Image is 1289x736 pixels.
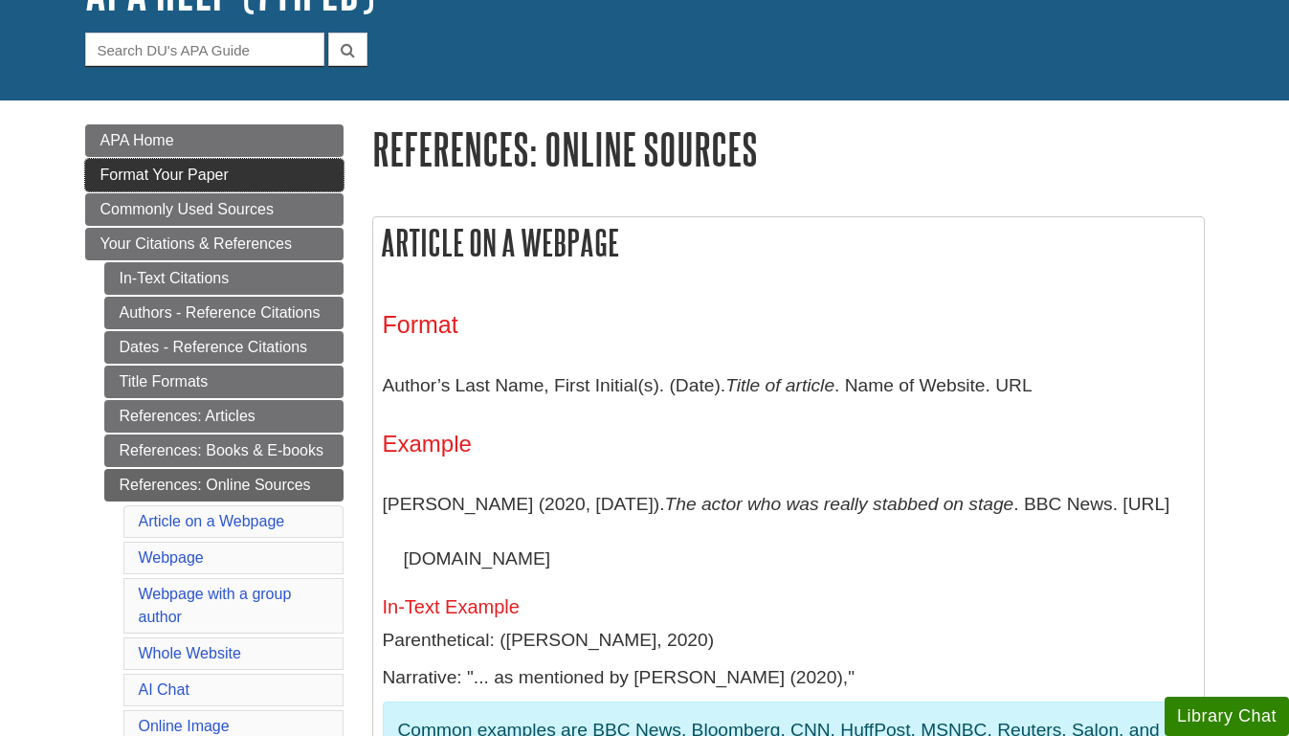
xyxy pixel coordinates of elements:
[104,400,344,433] a: References: Articles
[104,331,344,364] a: Dates - Reference Citations
[100,132,174,148] span: APA Home
[383,477,1194,587] p: [PERSON_NAME] (2020, [DATE]). . BBC News. [URL][DOMAIN_NAME]
[383,432,1194,457] h4: Example
[85,228,344,260] a: Your Citations & References
[100,235,292,252] span: Your Citations & References
[139,586,292,625] a: Webpage with a group author
[104,435,344,467] a: References: Books & E-books
[1165,697,1289,736] button: Library Chat
[85,124,344,157] a: APA Home
[85,159,344,191] a: Format Your Paper
[104,297,344,329] a: Authors - Reference Citations
[85,33,324,66] input: Search DU's APA Guide
[104,366,344,398] a: Title Formats
[665,494,1014,514] i: The actor who was really stabbed on stage
[383,311,1194,339] h3: Format
[139,718,230,734] a: Online Image
[104,469,344,502] a: References: Online Sources
[383,627,1194,655] p: Parenthetical: ([PERSON_NAME], 2020)
[383,596,1194,617] h5: In-Text Example
[139,549,204,566] a: Webpage
[139,681,189,698] a: AI Chat
[372,124,1205,173] h1: References: Online Sources
[100,167,229,183] span: Format Your Paper
[383,358,1194,413] p: Author’s Last Name, First Initial(s). (Date). . Name of Website. URL
[383,664,1194,692] p: Narrative: "... as mentioned by [PERSON_NAME] (2020),"
[100,201,274,217] span: Commonly Used Sources
[373,217,1204,268] h2: Article on a Webpage
[85,193,344,226] a: Commonly Used Sources
[725,375,834,395] i: Title of article
[139,513,285,529] a: Article on a Webpage
[104,262,344,295] a: In-Text Citations
[139,645,241,661] a: Whole Website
